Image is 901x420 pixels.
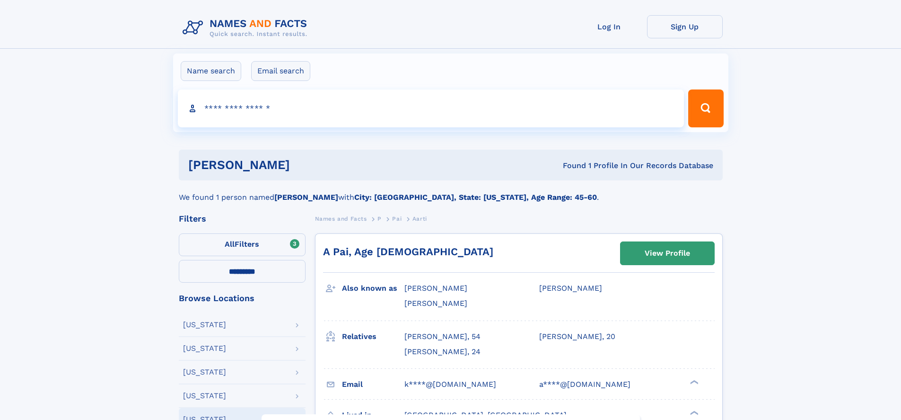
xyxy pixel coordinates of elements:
b: City: [GEOGRAPHIC_DATA], State: [US_STATE], Age Range: 45-60 [354,193,597,202]
div: ❯ [688,410,699,416]
a: [PERSON_NAME], 54 [404,331,481,342]
a: Sign Up [647,15,723,38]
h3: Also known as [342,280,404,296]
a: [PERSON_NAME], 20 [539,331,615,342]
span: Aarti [412,215,427,222]
h3: Relatives [342,329,404,345]
div: Browse Locations [179,294,306,303]
a: Log In [571,15,647,38]
b: [PERSON_NAME] [274,193,338,202]
a: Pai [392,213,402,224]
button: Search Button [688,89,723,127]
div: [US_STATE] [183,392,226,400]
div: Filters [179,214,306,223]
label: Filters [179,233,306,256]
span: P [377,215,382,222]
span: [PERSON_NAME] [539,284,602,293]
label: Name search [181,61,241,81]
a: A Pai, Age [DEMOGRAPHIC_DATA] [323,246,493,258]
div: View Profile [645,242,690,264]
input: search input [178,89,684,127]
a: P [377,213,382,224]
a: [PERSON_NAME], 24 [404,347,481,357]
div: [US_STATE] [183,345,226,352]
div: ❯ [688,379,699,385]
span: [PERSON_NAME] [404,299,467,308]
a: Names and Facts [315,213,367,224]
div: We found 1 person named with . [179,180,723,203]
span: Pai [392,215,402,222]
span: [GEOGRAPHIC_DATA], [GEOGRAPHIC_DATA] [404,411,567,420]
a: View Profile [621,242,714,265]
div: [US_STATE] [183,368,226,376]
h1: [PERSON_NAME] [188,159,427,171]
div: Found 1 Profile In Our Records Database [426,161,713,171]
img: Logo Names and Facts [179,15,315,41]
span: [PERSON_NAME] [404,284,467,293]
label: Email search [251,61,310,81]
span: All [225,240,235,249]
h3: Email [342,376,404,393]
div: [US_STATE] [183,321,226,329]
